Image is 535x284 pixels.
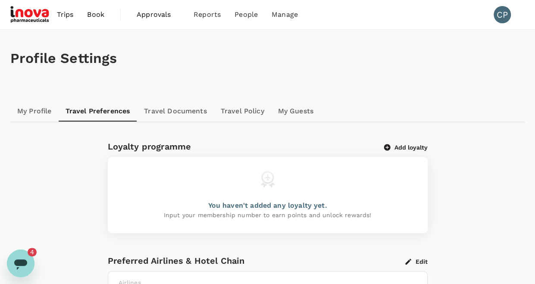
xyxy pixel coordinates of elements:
[137,101,213,122] a: Travel Documents
[137,9,180,20] span: Approvals
[214,101,271,122] a: Travel Policy
[10,50,525,66] h1: Profile Settings
[108,254,405,268] div: Preferred Airlines & Hotel Chain
[57,9,74,20] span: Trips
[164,211,371,219] p: Input your membership number to earn points and unlock rewards!
[59,101,138,122] a: Travel Preferences
[271,101,320,122] a: My Guests
[194,9,221,20] span: Reports
[87,9,104,20] span: Book
[10,5,50,24] img: iNova Pharmaceuticals
[272,9,298,20] span: Manage
[28,248,45,256] iframe: Number of unread messages
[494,6,511,23] div: CP
[259,171,276,188] img: empty
[208,200,327,211] div: You haven't added any loyalty yet.
[7,250,34,277] iframe: Button to launch messaging window, 4 unread messages
[10,101,59,122] a: My Profile
[384,144,428,151] button: Add loyalty
[108,140,377,153] h6: Loyalty programme
[235,9,258,20] span: People
[405,258,428,265] button: Edit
